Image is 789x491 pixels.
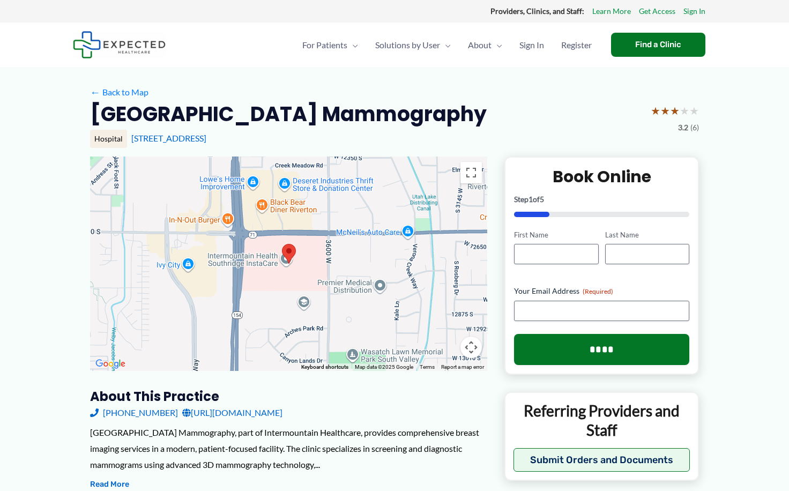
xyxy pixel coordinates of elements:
span: 3.2 [678,121,688,135]
label: First Name [514,230,598,240]
div: Hospital [90,130,127,148]
a: Sign In [683,4,705,18]
img: Google [93,357,128,371]
a: For PatientsMenu Toggle [294,26,367,64]
span: (6) [690,121,699,135]
a: Solutions by UserMenu Toggle [367,26,459,64]
span: Menu Toggle [440,26,451,64]
span: Register [561,26,592,64]
a: Find a Clinic [611,33,705,57]
span: ★ [660,101,670,121]
button: Toggle fullscreen view [460,162,482,183]
a: AboutMenu Toggle [459,26,511,64]
span: ★ [670,101,680,121]
p: Referring Providers and Staff [513,401,690,440]
span: Sign In [519,26,544,64]
a: Report a map error [441,364,484,370]
h3: About this practice [90,388,487,405]
span: 5 [540,195,544,204]
div: [GEOGRAPHIC_DATA] Mammography, part of Intermountain Healthcare, provides comprehensive breast im... [90,425,487,472]
button: Map camera controls [460,337,482,358]
span: For Patients [302,26,347,64]
button: Read More [90,478,129,491]
a: [URL][DOMAIN_NAME] [182,405,282,421]
span: Menu Toggle [347,26,358,64]
label: Your Email Address [514,286,689,296]
p: Step of [514,196,689,203]
a: [STREET_ADDRESS] [131,133,206,143]
a: Terms (opens in new tab) [420,364,435,370]
span: ★ [689,101,699,121]
span: ★ [680,101,689,121]
span: (Required) [583,287,613,295]
a: Open this area in Google Maps (opens a new window) [93,357,128,371]
strong: Providers, Clinics, and Staff: [490,6,584,16]
nav: Primary Site Navigation [294,26,600,64]
a: ←Back to Map [90,84,148,100]
span: ★ [651,101,660,121]
a: [PHONE_NUMBER] [90,405,178,421]
span: About [468,26,492,64]
button: Submit Orders and Documents [513,448,690,472]
a: Register [553,26,600,64]
a: Sign In [511,26,553,64]
img: Expected Healthcare Logo - side, dark font, small [73,31,166,58]
span: Solutions by User [375,26,440,64]
h2: Book Online [514,166,689,187]
span: ← [90,87,100,97]
span: Map data ©2025 Google [355,364,413,370]
span: 1 [529,195,533,204]
label: Last Name [605,230,689,240]
a: Get Access [639,4,675,18]
span: Menu Toggle [492,26,502,64]
h2: [GEOGRAPHIC_DATA] Mammography [90,101,487,127]
button: Keyboard shortcuts [301,363,348,371]
a: Learn More [592,4,631,18]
